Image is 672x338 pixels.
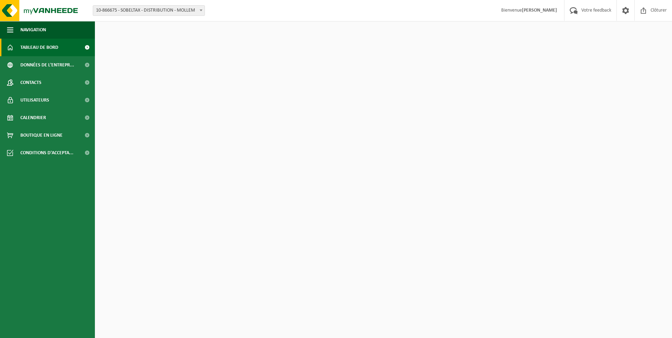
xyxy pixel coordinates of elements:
[20,56,74,74] span: Données de l'entrepr...
[20,74,41,91] span: Contacts
[20,21,46,39] span: Navigation
[20,126,63,144] span: Boutique en ligne
[93,6,205,15] span: 10-866675 - SOBELTAX - DISTRIBUTION - MOLLEM
[93,5,205,16] span: 10-866675 - SOBELTAX - DISTRIBUTION - MOLLEM
[20,144,73,162] span: Conditions d'accepta...
[522,8,557,13] strong: [PERSON_NAME]
[20,91,49,109] span: Utilisateurs
[20,109,46,126] span: Calendrier
[20,39,58,56] span: Tableau de bord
